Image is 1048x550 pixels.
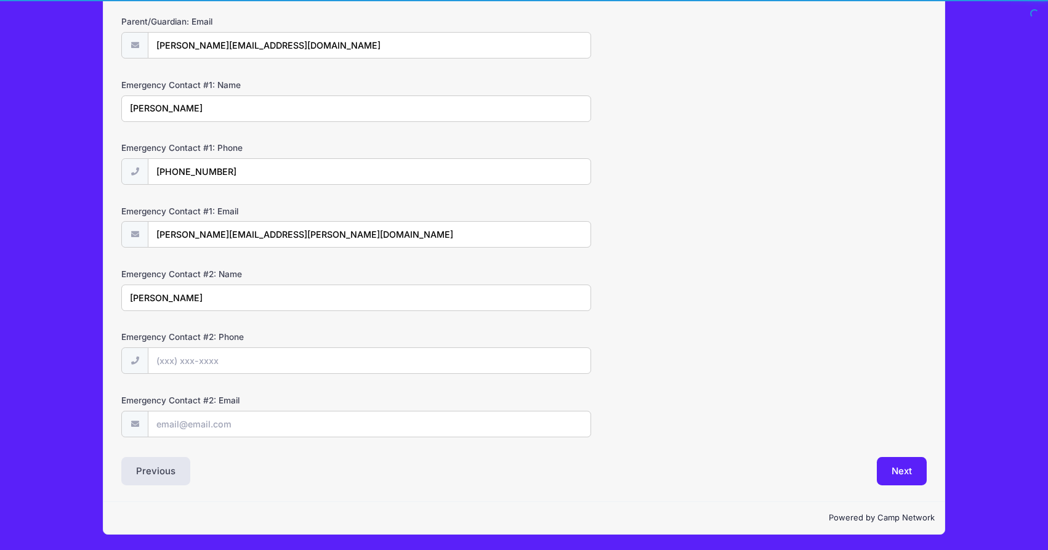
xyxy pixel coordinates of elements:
label: Emergency Contact #2: Name [121,268,390,280]
input: (xxx) xxx-xxxx [148,158,591,185]
input: (xxx) xxx-xxxx [148,347,591,374]
p: Powered by Camp Network [113,512,935,524]
input: email@email.com [148,221,591,248]
label: Emergency Contact #1: Email [121,205,390,217]
label: Emergency Contact #1: Phone [121,142,390,154]
button: Next [877,457,927,485]
input: email@email.com [148,411,591,437]
label: Parent/Guardian: Email [121,15,390,28]
button: Previous [121,457,190,485]
label: Emergency Contact #2: Email [121,394,390,406]
label: Emergency Contact #1: Name [121,79,390,91]
label: Emergency Contact #2: Phone [121,331,390,343]
input: email@email.com [148,32,591,59]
